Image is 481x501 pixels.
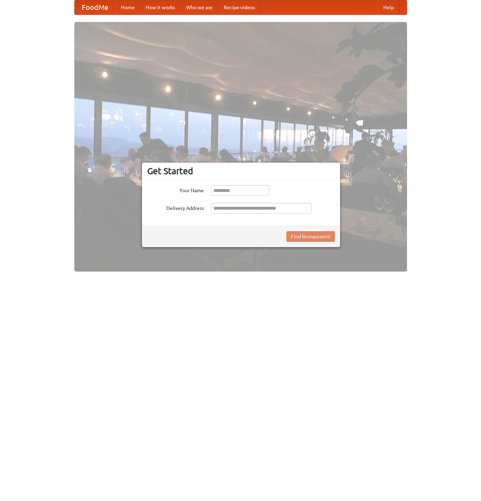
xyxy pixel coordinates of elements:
[147,203,204,212] label: Delivery Address
[75,0,115,15] a: FoodMe
[115,0,140,15] a: Home
[286,231,335,242] button: Find Restaurants!
[147,185,204,194] label: Your Name
[181,0,218,15] a: Who we are
[140,0,181,15] a: How it works
[378,0,400,15] a: Help
[218,0,260,15] a: Recipe videos
[147,166,335,176] h3: Get Started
